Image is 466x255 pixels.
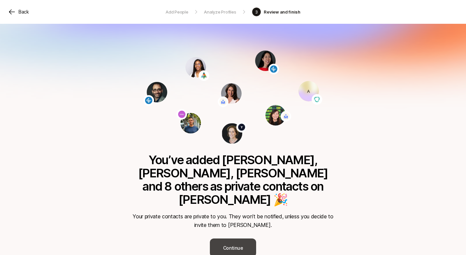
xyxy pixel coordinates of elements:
[238,124,245,131] img: TechWolf logo
[127,212,339,229] p: Your private contacts are private to you. They won’t be notified, unless you decide to invite the...
[204,9,236,15] p: Analyze Profiles
[307,87,310,95] p: A
[313,96,321,103] img: Trinity Ventures logo
[222,123,242,144] img: 1607285059279
[270,65,277,73] img: Columbia Business School logo
[166,9,188,15] p: Add People
[282,113,290,120] img: Midi Health logo
[127,153,339,206] p: You’ve added [PERSON_NAME], [PERSON_NAME], [PERSON_NAME] and 8 others as private contacts on [PER...
[265,105,286,126] img: 1679730971058
[255,51,276,71] img: 1516271799628
[178,111,185,118] img: Violet logo
[19,8,29,16] p: Back
[255,9,258,15] p: 3
[145,97,152,104] img: Columbia Business School logo
[219,98,227,105] img: Midi Health logo
[180,113,201,133] img: 1676306174220
[264,9,300,15] p: Review and finish
[185,57,206,78] img: 1749744048941
[200,72,208,79] img: SemperVirens Venture Capital logo
[147,82,167,102] img: 1517705932356
[221,83,242,104] img: 1517699529965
